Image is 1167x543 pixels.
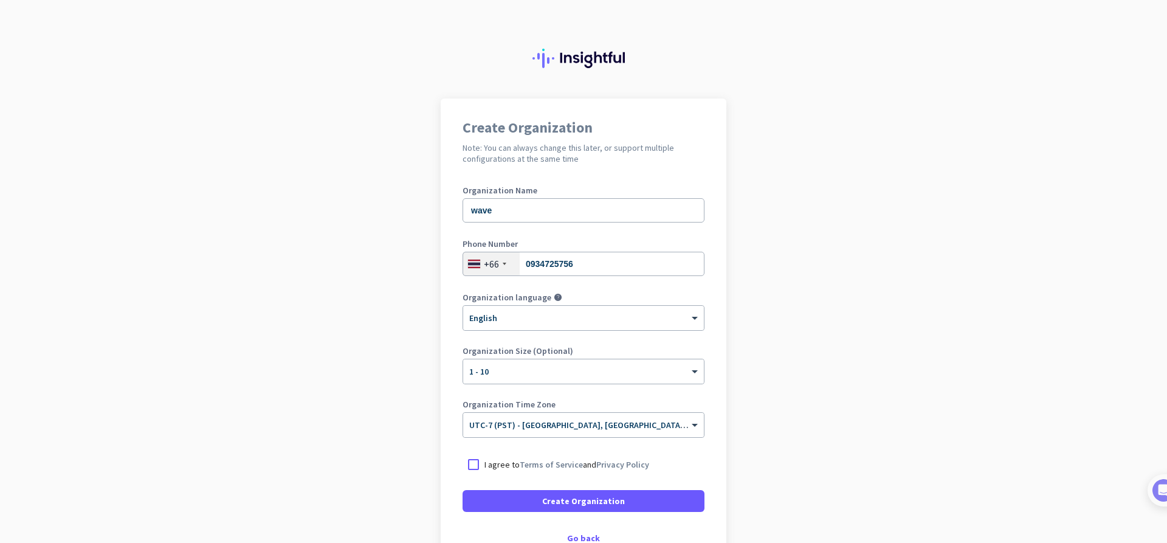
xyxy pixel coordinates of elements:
label: Organization Time Zone [463,400,704,409]
img: Insightful [532,49,635,68]
div: Go back [463,534,704,542]
a: Terms of Service [520,459,583,470]
label: Organization Size (Optional) [463,347,704,355]
div: +66 [484,258,499,270]
h2: Note: You can always change this later, or support multiple configurations at the same time [463,142,704,164]
p: I agree to and [484,458,649,471]
a: Privacy Policy [596,459,649,470]
h1: Create Organization [463,120,704,135]
input: 2 123 4567 [463,252,704,276]
label: Organization language [463,293,551,302]
label: Organization Name [463,186,704,195]
button: Create Organization [463,490,704,512]
label: Phone Number [463,240,704,248]
span: Create Organization [542,495,625,507]
input: What is the name of your organization? [463,198,704,223]
i: help [554,293,562,302]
